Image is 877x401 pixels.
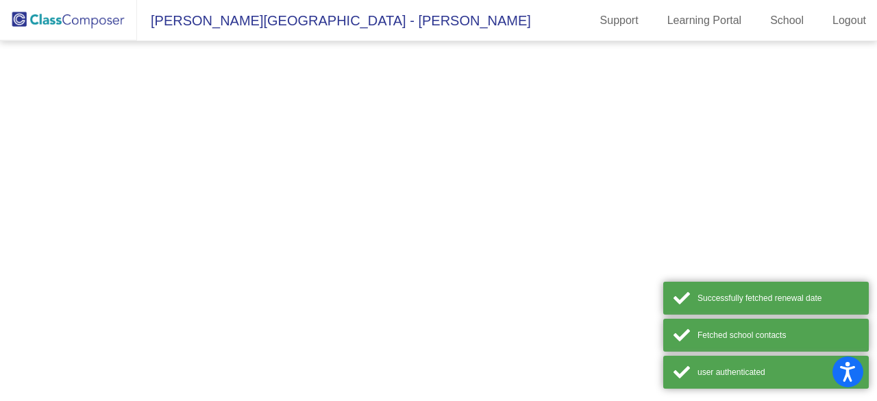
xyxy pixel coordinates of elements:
div: user authenticated [697,366,859,378]
span: [PERSON_NAME][GEOGRAPHIC_DATA] - [PERSON_NAME] [137,10,531,32]
a: Support [589,10,650,32]
a: School [759,10,815,32]
div: Successfully fetched renewal date [697,292,859,304]
a: Learning Portal [656,10,753,32]
div: Fetched school contacts [697,329,859,341]
a: Logout [822,10,877,32]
